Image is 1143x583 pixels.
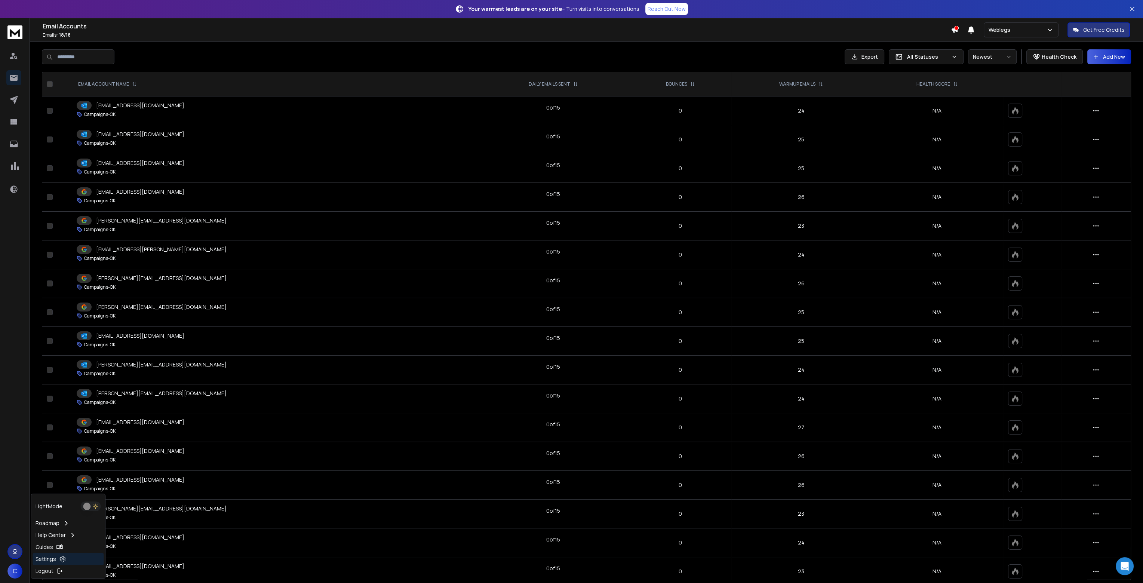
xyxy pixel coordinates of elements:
[96,418,184,426] p: [EMAIL_ADDRESS][DOMAIN_NAME]
[7,25,22,39] img: logo
[96,476,184,484] p: [EMAIL_ADDRESS][DOMAIN_NAME]
[84,457,116,463] p: Campaigns-OK
[84,169,116,175] p: Campaigns-OK
[731,413,871,442] td: 27
[875,395,999,402] p: N/A
[84,371,116,377] p: Campaigns-OK
[731,125,871,154] td: 25
[546,219,560,227] div: 0 of 15
[33,541,104,553] a: Guides
[634,510,727,518] p: 0
[875,539,999,546] p: N/A
[546,363,560,371] div: 0 of 15
[36,519,59,527] p: Roadmap
[84,313,116,319] p: Campaigns-OK
[546,277,560,284] div: 0 of 15
[779,81,815,87] p: WARMUP EMAILS
[634,251,727,258] p: 0
[84,111,116,117] p: Campaigns-OK
[634,107,727,114] p: 0
[96,274,227,282] p: [PERSON_NAME][EMAIL_ADDRESS][DOMAIN_NAME]
[634,222,727,230] p: 0
[731,298,871,327] td: 25
[1042,53,1076,61] p: Health Check
[907,53,948,61] p: All Statuses
[875,424,999,431] p: N/A
[84,399,116,405] p: Campaigns-OK
[84,342,116,348] p: Campaigns-OK
[96,188,184,196] p: [EMAIL_ADDRESS][DOMAIN_NAME]
[546,133,560,140] div: 0 of 15
[96,246,227,253] p: [EMAIL_ADDRESS][PERSON_NAME][DOMAIN_NAME]
[546,478,560,486] div: 0 of 15
[731,183,871,212] td: 26
[546,536,560,543] div: 0 of 15
[84,140,116,146] p: Campaigns-OK
[96,159,184,167] p: [EMAIL_ADDRESS][DOMAIN_NAME]
[731,442,871,471] td: 26
[1087,49,1131,64] button: Add New
[875,366,999,374] p: N/A
[546,449,560,457] div: 0 of 15
[84,227,116,233] p: Campaigns-OK
[634,280,727,287] p: 0
[634,452,727,460] p: 0
[731,384,871,413] td: 24
[731,212,871,240] td: 23
[36,555,56,563] p: Settings
[645,3,688,15] a: Reach Out Now
[731,240,871,269] td: 24
[78,81,136,87] div: EMAIL ACCOUNT NAME
[875,193,999,201] p: N/A
[634,395,727,402] p: 0
[36,503,62,510] p: Light Mode
[634,568,727,575] p: 0
[84,284,116,290] p: Campaigns-OK
[634,136,727,143] p: 0
[916,81,950,87] p: HEALTH SCORE
[731,471,871,500] td: 26
[989,26,1013,34] p: Weblegs
[59,32,71,38] span: 18 / 18
[968,49,1017,64] button: Newest
[731,96,871,125] td: 24
[845,49,884,64] button: Export
[96,332,184,340] p: [EMAIL_ADDRESS][DOMAIN_NAME]
[546,104,560,111] div: 0 of 15
[546,306,560,313] div: 0 of 15
[634,193,727,201] p: 0
[875,222,999,230] p: N/A
[96,217,227,224] p: [PERSON_NAME][EMAIL_ADDRESS][DOMAIN_NAME]
[7,564,22,579] button: C
[875,136,999,143] p: N/A
[96,562,184,570] p: [EMAIL_ADDRESS][DOMAIN_NAME]
[1026,49,1083,64] button: Health Check
[634,539,727,546] p: 0
[546,334,560,342] div: 0 of 15
[731,269,871,298] td: 26
[634,366,727,374] p: 0
[36,543,53,551] p: Guides
[875,309,999,316] p: N/A
[634,165,727,172] p: 0
[84,486,116,492] p: Campaigns-OK
[546,421,560,428] div: 0 of 15
[33,529,104,541] a: Help Center
[731,356,871,384] td: 24
[529,81,570,87] p: DAILY EMAILS SENT
[1116,557,1134,575] div: Open Intercom Messenger
[84,198,116,204] p: Campaigns-OK
[33,553,104,565] a: Settings
[96,447,184,455] p: [EMAIL_ADDRESS][DOMAIN_NAME]
[546,162,560,169] div: 0 of 15
[875,251,999,258] p: N/A
[96,534,184,541] p: [EMAIL_ADDRESS][DOMAIN_NAME]
[731,500,871,528] td: 23
[875,165,999,172] p: N/A
[96,303,227,311] p: [PERSON_NAME][EMAIL_ADDRESS][DOMAIN_NAME]
[875,568,999,575] p: N/A
[546,565,560,572] div: 0 of 15
[875,107,999,114] p: N/A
